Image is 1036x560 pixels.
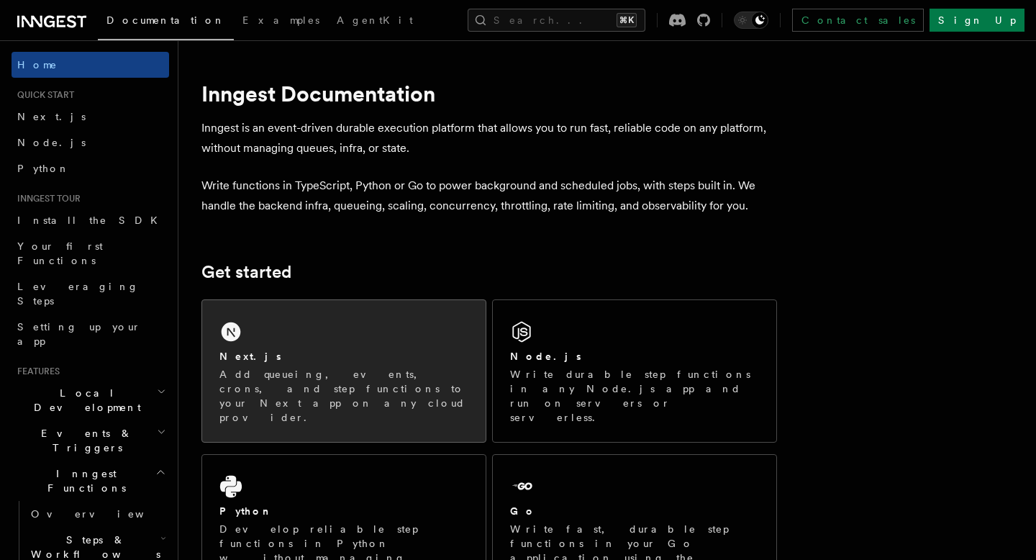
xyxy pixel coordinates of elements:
[17,281,139,307] span: Leveraging Steps
[31,508,179,520] span: Overview
[510,349,581,363] h2: Node.js
[328,4,422,39] a: AgentKit
[106,14,225,26] span: Documentation
[219,349,281,363] h2: Next.js
[25,501,169,527] a: Overview
[510,367,759,425] p: Write durable step functions in any Node.js app and run on servers or serverless.
[12,130,169,155] a: Node.js
[12,233,169,274] a: Your first Functions
[234,4,328,39] a: Examples
[12,89,74,101] span: Quick start
[12,274,169,314] a: Leveraging Steps
[12,314,169,354] a: Setting up your app
[468,9,645,32] button: Search...⌘K
[17,214,166,226] span: Install the SDK
[201,262,291,282] a: Get started
[242,14,319,26] span: Examples
[201,299,486,443] a: Next.jsAdd queueing, events, crons, and step functions to your Next app on any cloud provider.
[17,321,141,347] span: Setting up your app
[12,366,60,377] span: Features
[930,9,1024,32] a: Sign Up
[17,137,86,148] span: Node.js
[17,163,70,174] span: Python
[201,118,777,158] p: Inngest is an event-driven durable execution platform that allows you to run fast, reliable code ...
[219,504,273,518] h2: Python
[12,466,155,495] span: Inngest Functions
[492,299,777,443] a: Node.jsWrite durable step functions in any Node.js app and run on servers or serverless.
[12,461,169,501] button: Inngest Functions
[792,9,924,32] a: Contact sales
[337,14,413,26] span: AgentKit
[617,13,637,27] kbd: ⌘K
[201,176,777,216] p: Write functions in TypeScript, Python or Go to power background and scheduled jobs, with steps bu...
[219,367,468,425] p: Add queueing, events, crons, and step functions to your Next app on any cloud provider.
[12,193,81,204] span: Inngest tour
[98,4,234,40] a: Documentation
[17,111,86,122] span: Next.js
[201,81,777,107] h1: Inngest Documentation
[17,240,103,266] span: Your first Functions
[12,207,169,233] a: Install the SDK
[12,52,169,78] a: Home
[12,426,157,455] span: Events & Triggers
[510,504,536,518] h2: Go
[12,104,169,130] a: Next.js
[734,12,768,29] button: Toggle dark mode
[12,386,157,415] span: Local Development
[17,58,58,72] span: Home
[12,420,169,461] button: Events & Triggers
[12,155,169,181] a: Python
[12,380,169,420] button: Local Development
